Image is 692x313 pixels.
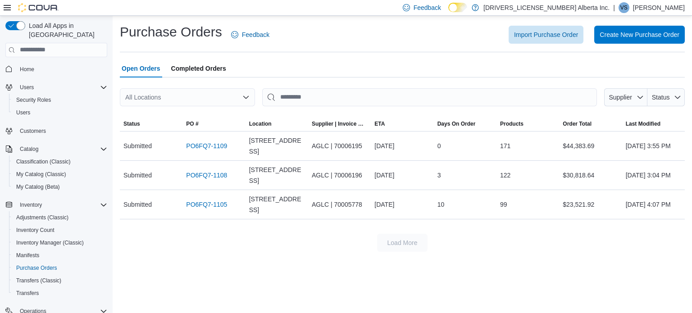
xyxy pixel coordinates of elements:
[16,290,39,297] span: Transfers
[500,199,507,210] span: 99
[13,95,55,105] a: Security Roles
[312,120,367,127] span: Supplier | Invoice Number
[609,94,632,101] span: Supplier
[13,212,107,223] span: Adjustments (Classic)
[20,66,34,73] span: Home
[249,120,272,127] div: Location
[622,137,685,155] div: [DATE] 3:55 PM
[308,137,371,155] div: AGLC | 70006195
[171,59,226,77] span: Completed Orders
[13,225,58,236] a: Inventory Count
[13,275,107,286] span: Transfers (Classic)
[16,214,68,221] span: Adjustments (Classic)
[620,2,628,13] span: VS
[13,263,61,273] a: Purchase Orders
[16,171,66,178] span: My Catalog (Classic)
[622,166,685,184] div: [DATE] 3:04 PM
[371,166,433,184] div: [DATE]
[123,199,152,210] span: Submitted
[622,117,685,131] button: Last Modified
[186,141,227,151] a: PO6FQ7-1109
[16,239,84,246] span: Inventory Manager (Classic)
[13,250,107,261] span: Manifests
[500,141,510,151] span: 171
[13,156,107,167] span: Classification (Classic)
[16,277,61,284] span: Transfers (Classic)
[500,170,510,181] span: 122
[123,120,140,127] span: Status
[123,170,152,181] span: Submitted
[13,263,107,273] span: Purchase Orders
[308,195,371,213] div: AGLC | 70005778
[20,84,34,91] span: Users
[13,156,74,167] a: Classification (Classic)
[622,195,685,213] div: [DATE] 4:07 PM
[186,199,227,210] a: PO6FQ7-1105
[619,2,629,13] div: Victor Sandoval Ortiz
[13,107,107,118] span: Users
[20,145,38,153] span: Catalog
[13,237,107,248] span: Inventory Manager (Classic)
[242,30,269,39] span: Feedback
[559,117,622,131] button: Order Total
[9,224,111,236] button: Inventory Count
[18,3,59,12] img: Cova
[16,64,107,75] span: Home
[13,288,42,299] a: Transfers
[13,169,70,180] a: My Catalog (Classic)
[16,96,51,104] span: Security Roles
[16,264,57,272] span: Purchase Orders
[2,199,111,211] button: Inventory
[2,63,111,76] button: Home
[604,88,647,106] button: Supplier
[9,211,111,224] button: Adjustments (Classic)
[120,23,222,41] h1: Purchase Orders
[600,30,679,39] span: Create New Purchase Order
[308,166,371,184] div: AGLC | 70006196
[9,155,111,168] button: Classification (Classic)
[16,144,42,154] button: Catalog
[13,288,107,299] span: Transfers
[9,181,111,193] button: My Catalog (Beta)
[613,2,615,13] p: |
[9,262,111,274] button: Purchase Orders
[9,168,111,181] button: My Catalog (Classic)
[13,250,43,261] a: Manifests
[16,158,71,165] span: Classification (Classic)
[16,82,37,93] button: Users
[437,199,445,210] span: 10
[9,287,111,299] button: Transfers
[120,117,182,131] button: Status
[186,120,198,127] span: PO #
[647,88,685,106] button: Status
[414,3,441,12] span: Feedback
[228,26,273,44] a: Feedback
[16,144,107,154] span: Catalog
[377,234,428,252] button: Load More
[308,117,371,131] button: Supplier | Invoice Number
[437,141,441,151] span: 0
[9,236,111,249] button: Inventory Manager (Classic)
[13,237,87,248] a: Inventory Manager (Classic)
[249,135,305,157] span: [STREET_ADDRESS]
[514,30,578,39] span: Import Purchase Order
[246,117,308,131] button: Location
[2,81,111,94] button: Users
[16,183,60,191] span: My Catalog (Beta)
[371,137,433,155] div: [DATE]
[500,120,524,127] span: Products
[20,201,42,209] span: Inventory
[13,95,107,105] span: Security Roles
[371,117,433,131] button: ETA
[9,94,111,106] button: Security Roles
[437,170,441,181] span: 3
[13,275,65,286] a: Transfers (Classic)
[387,238,418,247] span: Load More
[374,120,385,127] span: ETA
[249,194,305,215] span: [STREET_ADDRESS]
[559,166,622,184] div: $30,818.64
[16,82,107,93] span: Users
[563,120,592,127] span: Order Total
[559,195,622,213] div: $23,521.92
